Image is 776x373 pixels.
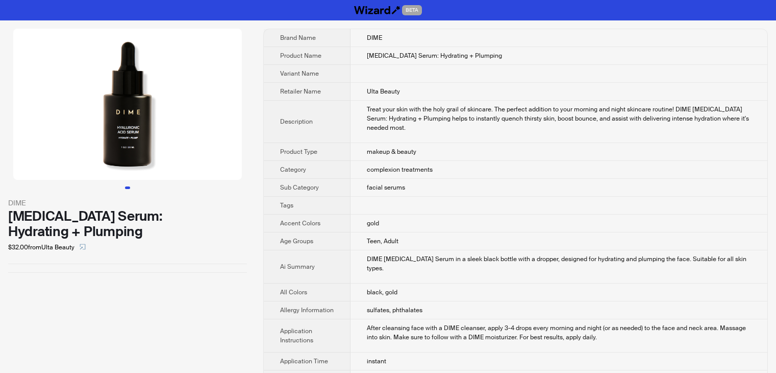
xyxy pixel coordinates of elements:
[280,87,321,96] span: Retailer Name
[367,148,416,156] span: makeup & beauty
[367,219,379,227] span: gold
[280,34,316,42] span: Brand Name
[367,288,397,296] span: black, gold
[8,208,247,239] div: [MEDICAL_DATA] Serum: Hydrating + Plumping
[280,166,306,174] span: Category
[280,148,317,156] span: Product Type
[125,186,130,189] button: Go to slide 1
[280,219,320,227] span: Accent Colors
[80,244,86,250] span: select
[280,69,319,78] span: Variant Name
[280,327,313,344] span: Application Instructions
[367,183,405,192] span: facial serums
[280,183,319,192] span: Sub Category
[280,118,313,126] span: Description
[367,87,400,96] span: Ulta Beauty
[280,357,328,365] span: Application Time
[280,306,334,314] span: Allergy Information
[367,357,386,365] span: instant
[280,52,321,60] span: Product Name
[8,239,247,255] div: $32.00 from Ulta Beauty
[367,166,433,174] span: complexion treatments
[367,254,751,273] div: DIME Hyaluronic Acid Serum in a sleek black bottle with a dropper, designed for hydrating and plu...
[367,323,751,342] div: After cleansing face with a DIME cleanser, apply 3-4 drops every morning and night (or as needed)...
[280,237,313,245] span: Age Groups
[8,197,247,208] div: DIME
[13,29,242,180] img: Hyaluronic Acid Serum: Hydrating + Plumping image 1
[367,34,382,42] span: DIME
[280,263,315,271] span: Ai Summary
[367,52,502,60] span: [MEDICAL_DATA] Serum: Hydrating + Plumping
[280,288,307,296] span: All Colors
[367,105,751,132] div: Treat your skin with the holy grail of skincare. The perfect addition to your morning and night s...
[367,306,422,314] span: sulfates, phthalates
[280,201,293,209] span: Tags
[402,5,422,15] span: BETA
[367,237,398,245] span: Teen, Adult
